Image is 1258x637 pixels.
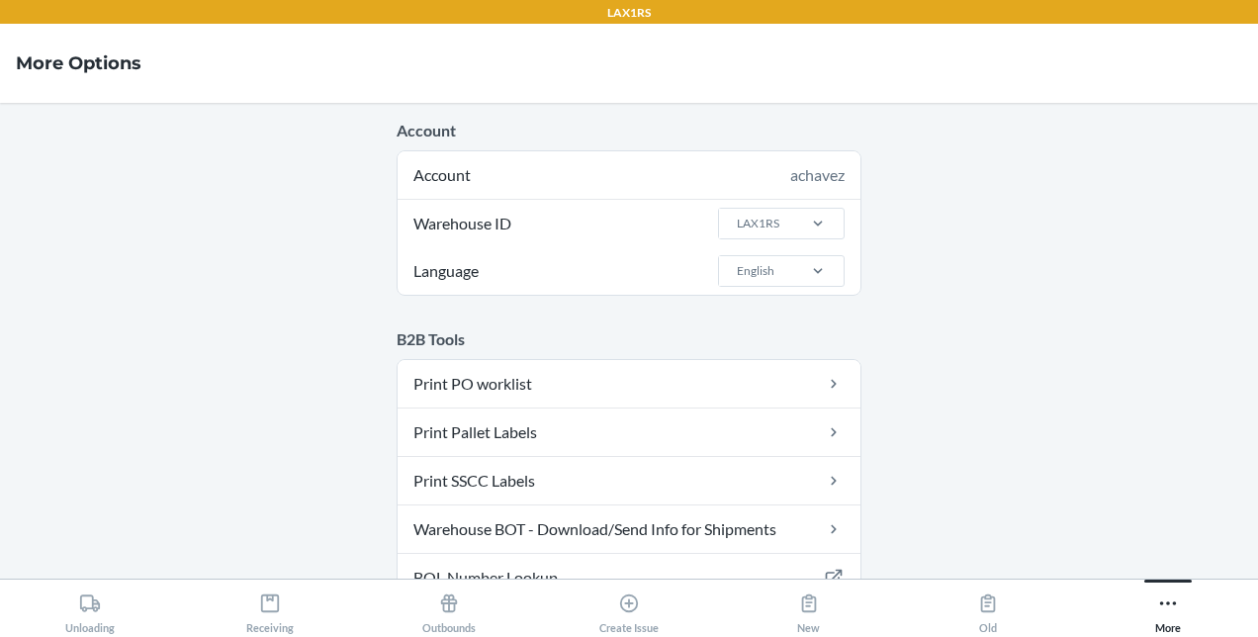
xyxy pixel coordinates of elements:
div: Unloading [65,585,115,634]
div: Account [398,151,860,199]
a: Print Pallet Labels [398,409,860,456]
a: Print PO worklist [398,360,860,408]
p: LAX1RS [607,4,651,22]
span: Language [410,247,482,295]
div: Outbounds [422,585,476,634]
p: Account [397,119,861,142]
div: LAX1RS [737,215,779,232]
button: Create Issue [539,580,719,634]
input: LanguageEnglish [735,262,737,280]
a: Warehouse BOT - Download/Send Info for Shipments [398,505,860,553]
div: New [797,585,820,634]
div: Create Issue [599,585,659,634]
div: Receiving [246,585,294,634]
button: Receiving [180,580,360,634]
div: Old [977,585,999,634]
button: Outbounds [359,580,539,634]
button: Old [899,580,1079,634]
button: New [719,580,899,634]
a: Print SSCC Labels [398,457,860,504]
span: Warehouse ID [410,200,514,247]
div: achavez [790,163,845,187]
h4: More Options [16,50,141,76]
div: More [1155,585,1181,634]
button: More [1078,580,1258,634]
a: BOL Number Lookup [398,554,860,601]
input: Warehouse IDLAX1RS [735,215,737,232]
p: B2B Tools [397,327,861,351]
div: English [737,262,774,280]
